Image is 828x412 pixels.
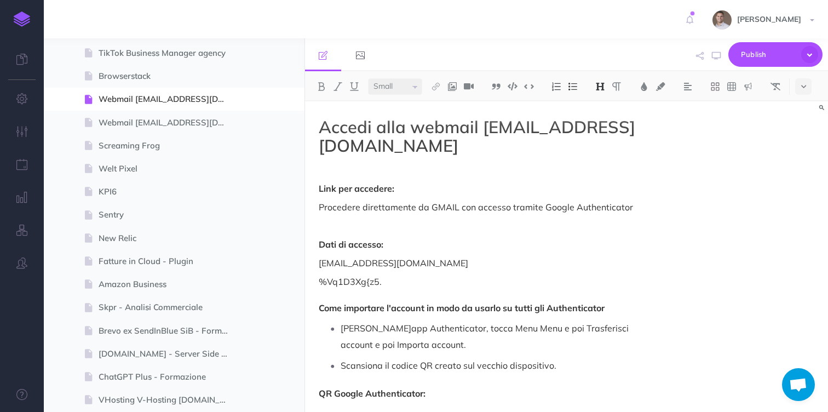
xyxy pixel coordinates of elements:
strong: QR Google Authenticator: [319,388,426,399]
img: Bold button [317,82,326,91]
img: Callout dropdown menu button [743,82,753,91]
strong: Dati di accesso: [319,239,383,250]
img: Text color button [639,82,649,91]
p: Scansiona il codice QR creato sul vecchio dispositivo. [341,357,657,374]
img: Alignment dropdown menu button [683,82,693,91]
img: Text background color button [656,82,665,91]
span: Welt Pixel [99,162,239,175]
span: [DOMAIN_NAME] - Server Side Tracking Formazione [99,347,239,360]
img: Headings dropdown button [595,82,605,91]
span: Publish [741,46,796,63]
span: [PERSON_NAME] [732,14,807,24]
p: [PERSON_NAME]app Authenticator, tocca Menu Menu e poi Trasferisci account e poi Importa account. [341,320,657,353]
img: Code block button [508,82,517,90]
p: Procedere direttamente da GMAIL con accesso tramite Google Authenticator [319,201,657,214]
p: %Vq1D3Xg{z5. [319,275,657,314]
span: Amazon Business [99,278,239,291]
strong: Link per accedere: [319,183,394,194]
span: New Relic [99,232,239,245]
span: Skpr - Analisi Commerciale [99,301,239,314]
img: Paragraph button [612,82,622,91]
img: Unordered list button [568,82,578,91]
img: Blockquote button [491,82,501,91]
strong: Come importare l'account in modo da usarlo su tutti gli Authenticator [319,302,605,313]
p: [EMAIL_ADDRESS][DOMAIN_NAME] [319,256,657,270]
span: Sentry [99,208,239,221]
img: Clear styles button [771,82,780,91]
span: ChatGPT Plus - Formazione [99,370,239,384]
img: Italic button [333,82,343,91]
img: Link button [431,82,441,91]
span: Webmail [EMAIL_ADDRESS][DOMAIN_NAME] [99,116,239,129]
img: Add video button [464,82,474,91]
div: Aprire la chat [782,368,815,401]
img: logo-mark.svg [14,12,30,27]
span: Accedi alla webmail [EMAIL_ADDRESS][DOMAIN_NAME] [319,116,635,156]
span: VHosting V-Hosting [DOMAIN_NAME] [99,393,239,407]
button: Publish [728,42,823,67]
img: AEZThVKanzpt9oqo7RV1g9KDuIcEOz92KAXfEMgc.jpeg [712,10,732,30]
img: Create table button [727,82,737,91]
img: Add image button [447,82,457,91]
img: Underline button [349,82,359,91]
span: KPI6 [99,185,239,198]
span: Fatture in Cloud - Plugin [99,255,239,268]
span: Browserstack [99,70,239,83]
span: Webmail [EMAIL_ADDRESS][DOMAIN_NAME] [99,93,239,106]
span: TikTok Business Manager agency [99,47,239,60]
img: Inline code button [524,82,534,90]
span: Screaming Frog [99,139,239,152]
img: Ordered list button [551,82,561,91]
span: Brevo ex SendInBlue SiB - Formazione [99,324,239,337]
